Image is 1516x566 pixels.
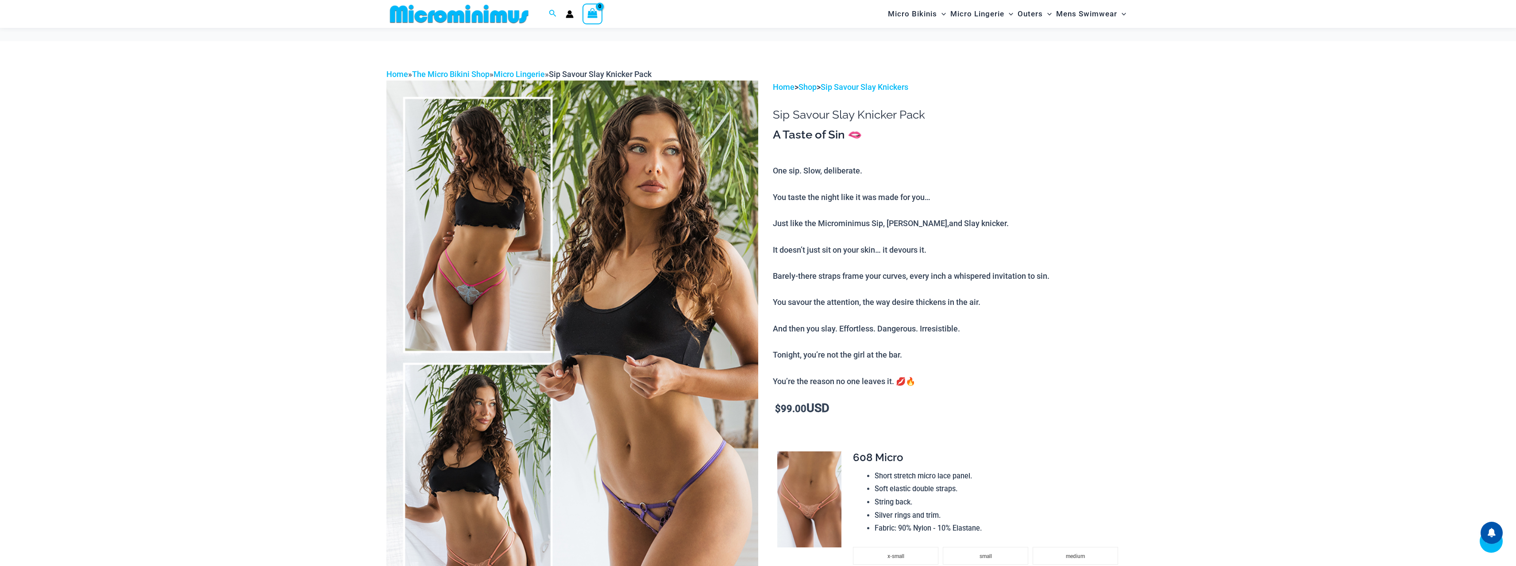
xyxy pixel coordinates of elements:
span: small [980,553,992,559]
span: x-small [887,553,904,559]
li: String back. [875,496,1123,509]
span: 608 Micro [853,451,903,464]
span: $ [775,403,781,414]
span: » » » [386,69,652,79]
li: Soft elastic double straps. [875,482,1123,496]
p: > > [773,81,1130,94]
a: Micro LingerieMenu ToggleMenu Toggle [948,3,1015,25]
a: Shop [799,82,817,92]
li: medium [1033,547,1118,565]
a: Mens SwimwearMenu ToggleMenu Toggle [1054,3,1128,25]
bdi: 99.00 [775,403,806,414]
a: Search icon link [549,8,557,19]
a: The Micro Bikini Shop [412,69,490,79]
p: One sip. Slow, deliberate. You taste the night like it was made for you… Just like the Microminim... [773,164,1130,388]
li: Fabric: 90% Nylon - 10% Elastane. [875,522,1123,535]
span: Micro Lingerie [950,3,1004,25]
a: OutersMenu ToggleMenu Toggle [1015,3,1054,25]
a: Account icon link [566,10,574,18]
span: Menu Toggle [1043,3,1052,25]
li: Short stretch micro lace panel. [875,470,1123,483]
li: small [943,547,1028,565]
p: USD [773,402,1130,416]
a: View Shopping Cart, empty [582,4,603,24]
a: Micro BikinisMenu ToggleMenu Toggle [886,3,948,25]
span: Micro Bikinis [888,3,937,25]
span: Menu Toggle [1117,3,1126,25]
a: Micro Lingerie [494,69,545,79]
span: Menu Toggle [1004,3,1013,25]
a: Home [773,82,795,92]
span: medium [1066,553,1085,559]
img: MM SHOP LOGO FLAT [386,4,532,24]
span: Mens Swimwear [1056,3,1117,25]
span: Sip Savour Slay Knicker Pack [549,69,652,79]
li: x-small [853,547,938,565]
a: Home [386,69,408,79]
a: Sip Savour Slay Knickers [821,82,908,92]
li: Silver rings and trim. [875,509,1123,522]
span: Menu Toggle [937,3,946,25]
h1: Sip Savour Slay Knicker Pack [773,108,1130,122]
span: Outers [1018,3,1043,25]
h3: A Taste of Sin 🫦 [773,127,1130,142]
img: Sip Bellini 608 Micro Thong [777,451,841,548]
nav: Site Navigation [884,1,1130,27]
